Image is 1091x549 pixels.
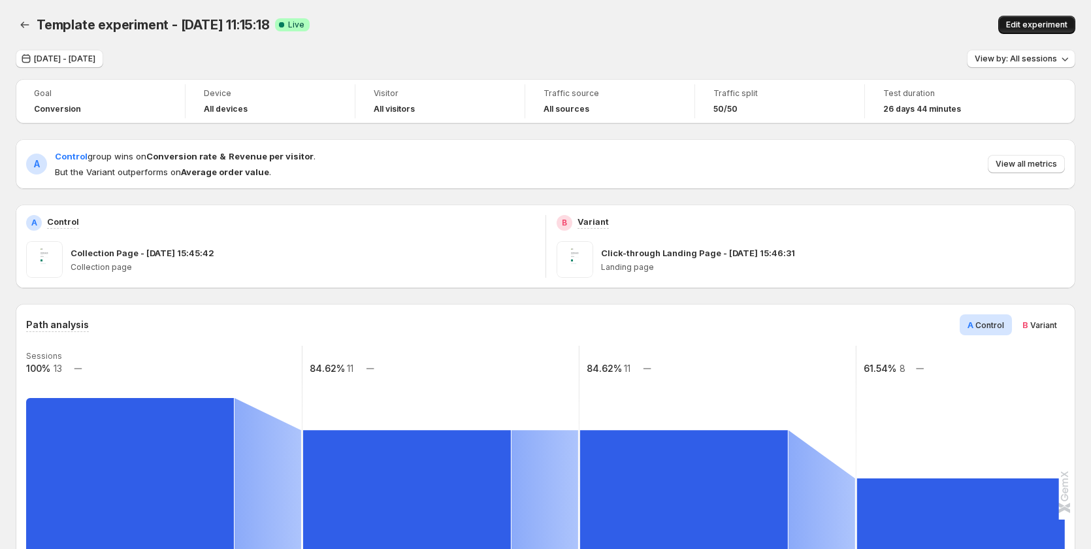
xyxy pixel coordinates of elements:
[26,318,89,331] h3: Path analysis
[26,351,62,361] text: Sessions
[220,151,226,161] strong: &
[229,151,314,161] strong: Revenue per visitor
[374,87,506,116] a: VisitorAll visitors
[968,320,973,330] span: A
[55,165,316,178] span: But the Variant outperforms on .
[998,16,1075,34] button: Edit experiment
[975,320,1004,330] span: Control
[544,88,676,99] span: Traffic source
[204,88,336,99] span: Device
[16,16,34,34] button: Back
[578,215,609,228] p: Variant
[55,151,88,161] span: Control
[16,50,103,68] button: [DATE] - [DATE]
[374,104,415,114] h4: All visitors
[37,17,270,33] span: Template experiment - [DATE] 11:15:18
[204,104,248,114] h4: All devices
[374,88,506,99] span: Visitor
[34,54,95,64] span: [DATE] - [DATE]
[544,104,589,114] h4: All sources
[883,104,961,114] span: 26 days 44 minutes
[988,155,1065,173] button: View all metrics
[204,87,336,116] a: DeviceAll devices
[34,158,40,171] h2: A
[624,363,630,374] text: 11
[1030,320,1057,330] span: Variant
[347,363,353,374] text: 11
[288,20,304,30] span: Live
[996,159,1057,169] span: View all metrics
[883,88,1017,99] span: Test duration
[587,363,622,374] text: 84.62%
[601,262,1066,273] p: Landing page
[34,88,167,99] span: Goal
[713,88,846,99] span: Traffic split
[1006,20,1067,30] span: Edit experiment
[1022,320,1028,330] span: B
[55,151,316,161] span: group wins on .
[26,363,50,374] text: 100%
[900,363,905,374] text: 8
[54,363,62,374] text: 13
[26,241,63,278] img: Collection Page - Aug 28, 15:45:42
[713,87,846,116] a: Traffic split50/50
[34,87,167,116] a: GoalConversion
[967,50,1075,68] button: View by: All sessions
[181,167,269,177] strong: Average order value
[310,363,345,374] text: 84.62%
[883,87,1017,116] a: Test duration26 days 44 minutes
[71,246,214,259] p: Collection Page - [DATE] 15:45:42
[544,87,676,116] a: Traffic sourceAll sources
[47,215,79,228] p: Control
[557,241,593,278] img: Click-through Landing Page - Aug 28, 15:46:31
[146,151,217,161] strong: Conversion rate
[562,218,567,228] h2: B
[601,246,795,259] p: Click-through Landing Page - [DATE] 15:46:31
[71,262,535,273] p: Collection page
[34,104,81,114] span: Conversion
[31,218,37,228] h2: A
[713,104,738,114] span: 50/50
[864,363,896,374] text: 61.54%
[975,54,1057,64] span: View by: All sessions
